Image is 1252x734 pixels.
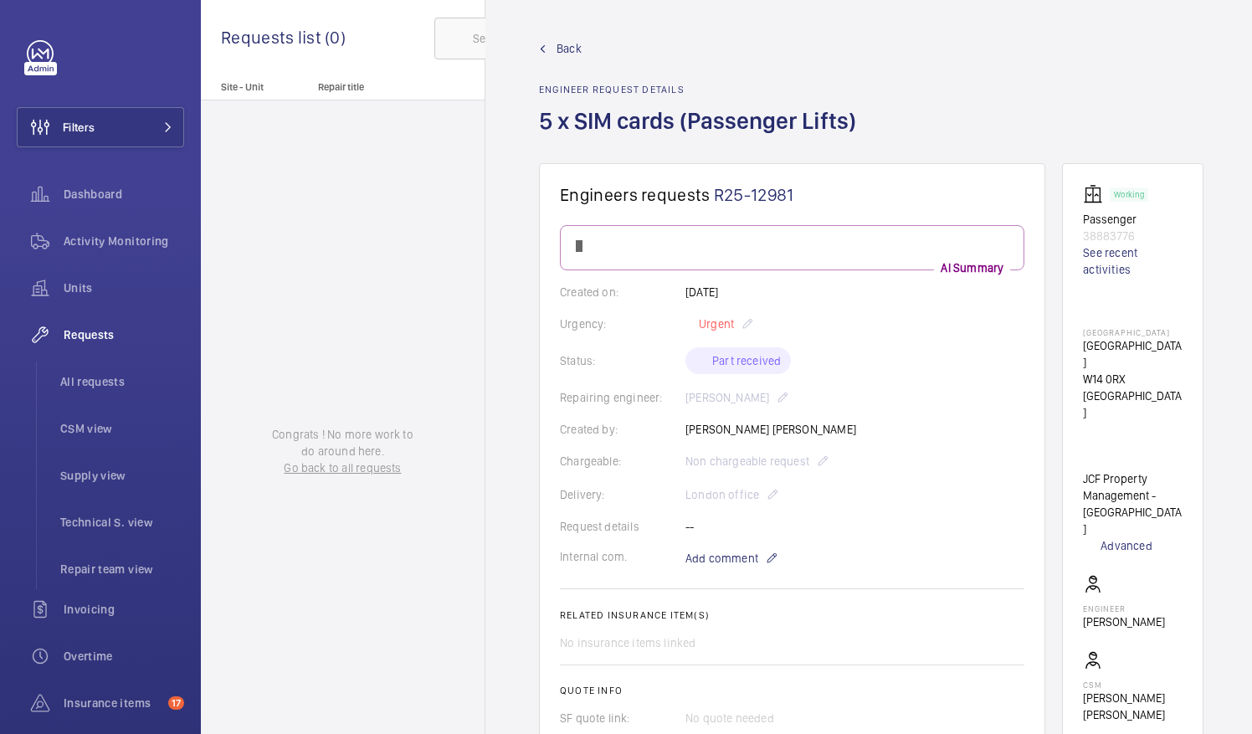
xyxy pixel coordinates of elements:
[560,184,711,205] span: Engineers requests
[201,81,311,93] p: Site - Unit
[64,280,184,296] span: Units
[1083,371,1183,421] p: W14 0RX [GEOGRAPHIC_DATA]
[64,186,184,203] span: Dashboard
[318,81,428,93] p: Repair title
[1083,537,1183,554] a: Advanced
[1083,228,1183,244] p: 38883776
[264,459,422,476] a: Go back to all requests
[714,184,821,205] span: R25-12981
[168,696,184,710] span: 17
[64,326,184,343] span: Requests
[63,119,95,136] span: Filters
[560,609,1024,621] h2: Related insurance item(s)
[60,420,184,437] span: CSM view
[1083,470,1183,537] p: JCF Property Management - [GEOGRAPHIC_DATA]
[1083,680,1183,690] p: CSM
[1083,211,1183,228] p: Passenger
[1083,184,1110,204] img: elevator.svg
[64,695,162,711] span: Insurance items
[60,373,184,390] span: All requests
[557,40,582,57] span: Back
[221,27,325,48] span: Requests list
[64,601,184,618] span: Invoicing
[434,18,704,59] input: Search by request or quote number
[685,550,758,567] span: Add comment
[60,561,184,577] span: Repair team view
[560,685,1024,696] h2: Quote info
[64,233,184,249] span: Activity Monitoring
[264,426,422,459] p: Congrats ! No more work to do around here.
[1083,603,1165,613] p: Engineer
[1083,337,1183,371] p: [GEOGRAPHIC_DATA]
[60,514,184,531] span: Technical S. view
[1083,690,1183,723] p: [PERSON_NAME] [PERSON_NAME]
[17,107,184,147] button: Filters
[64,648,184,665] span: Overtime
[1083,613,1165,630] p: [PERSON_NAME]
[934,259,1010,276] p: AI Summary
[1083,244,1183,278] a: See recent activities
[60,467,184,484] span: Supply view
[1114,192,1144,198] p: Working
[539,84,866,95] h2: Engineer request details
[1083,327,1183,337] p: [GEOGRAPHIC_DATA]
[539,105,866,163] h1: 5 x SIM cards (Passenger Lifts)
